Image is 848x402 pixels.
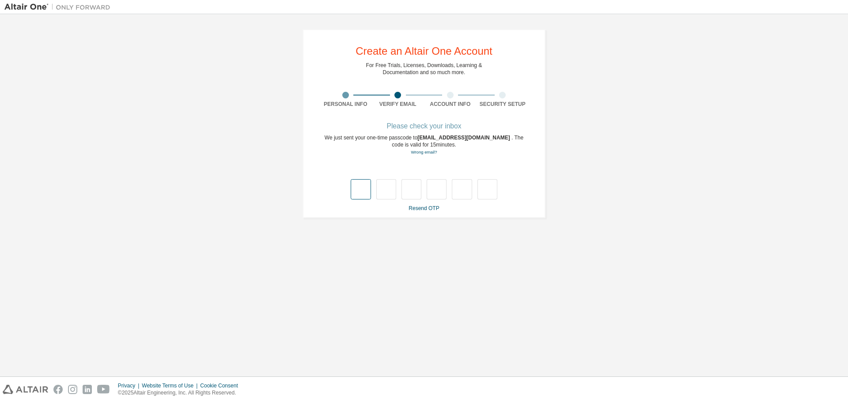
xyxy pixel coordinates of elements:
[4,3,115,11] img: Altair One
[319,101,372,108] div: Personal Info
[3,385,48,394] img: altair_logo.svg
[372,101,424,108] div: Verify Email
[118,382,142,389] div: Privacy
[424,101,477,108] div: Account Info
[319,124,529,129] div: Please check your inbox
[366,62,482,76] div: For Free Trials, Licenses, Downloads, Learning & Documentation and so much more.
[417,135,511,141] span: [EMAIL_ADDRESS][DOMAIN_NAME]
[118,389,243,397] p: © 2025 Altair Engineering, Inc. All Rights Reserved.
[477,101,529,108] div: Security Setup
[53,385,63,394] img: facebook.svg
[319,134,529,156] div: We just sent your one-time passcode to . The code is valid for 15 minutes.
[200,382,243,389] div: Cookie Consent
[409,205,439,211] a: Resend OTP
[68,385,77,394] img: instagram.svg
[142,382,200,389] div: Website Terms of Use
[356,46,492,56] div: Create an Altair One Account
[97,385,110,394] img: youtube.svg
[83,385,92,394] img: linkedin.svg
[411,150,437,154] a: Go back to the registration form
